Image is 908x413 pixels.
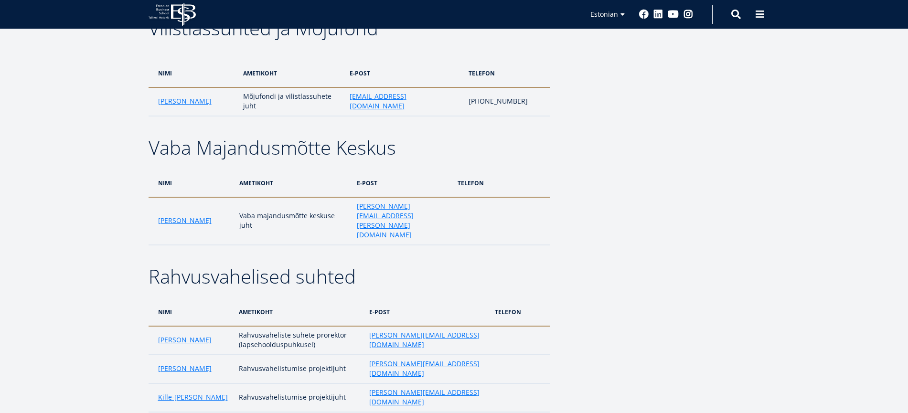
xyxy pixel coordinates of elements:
th: telefon [453,169,550,197]
h2: Vaba Majandusmõtte Keskus [149,136,550,159]
a: Linkedin [653,10,663,19]
th: e-post [364,298,490,326]
td: Mõjufondi ja vilistlassuhete juht [238,87,345,116]
a: [PERSON_NAME][EMAIL_ADDRESS][DOMAIN_NAME] [369,330,485,349]
td: Rahvusvahelistumise projektijuht [234,355,364,383]
a: [PERSON_NAME][EMAIL_ADDRESS][DOMAIN_NAME] [369,359,485,378]
a: [PERSON_NAME][EMAIL_ADDRESS][DOMAIN_NAME] [369,388,485,407]
th: ametikoht [238,59,345,87]
th: nimi [149,169,235,197]
a: Kille-[PERSON_NAME] [158,392,228,402]
th: e-post [352,169,453,197]
a: [PERSON_NAME] [158,364,212,373]
a: [PERSON_NAME] [158,216,212,225]
td: Vaba majandusmõtte keskuse juht [235,197,352,245]
th: e-post [345,59,464,87]
p: Rahvusvaheliste suhete prorektor (lapsehoolduspuhkusel) [239,330,360,349]
th: telefon [464,59,549,87]
a: [PERSON_NAME] [158,96,212,106]
a: [EMAIL_ADDRESS][DOMAIN_NAME] [350,92,459,111]
td: Rahvusvahelistumise projektijuht [234,383,364,412]
th: nimi [149,298,235,326]
th: ametikoht [235,169,352,197]
a: Facebook [639,10,649,19]
a: [PERSON_NAME][EMAIL_ADDRESS][PERSON_NAME][DOMAIN_NAME] [357,201,448,240]
a: Instagram [684,10,693,19]
th: telefon [490,298,549,326]
span: Rahvusvahelised suhted [149,263,356,289]
th: ametikoht [234,298,364,326]
a: Youtube [668,10,679,19]
td: [PHONE_NUMBER] [464,87,549,116]
th: nimi [149,59,239,87]
a: [PERSON_NAME] [158,335,212,345]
